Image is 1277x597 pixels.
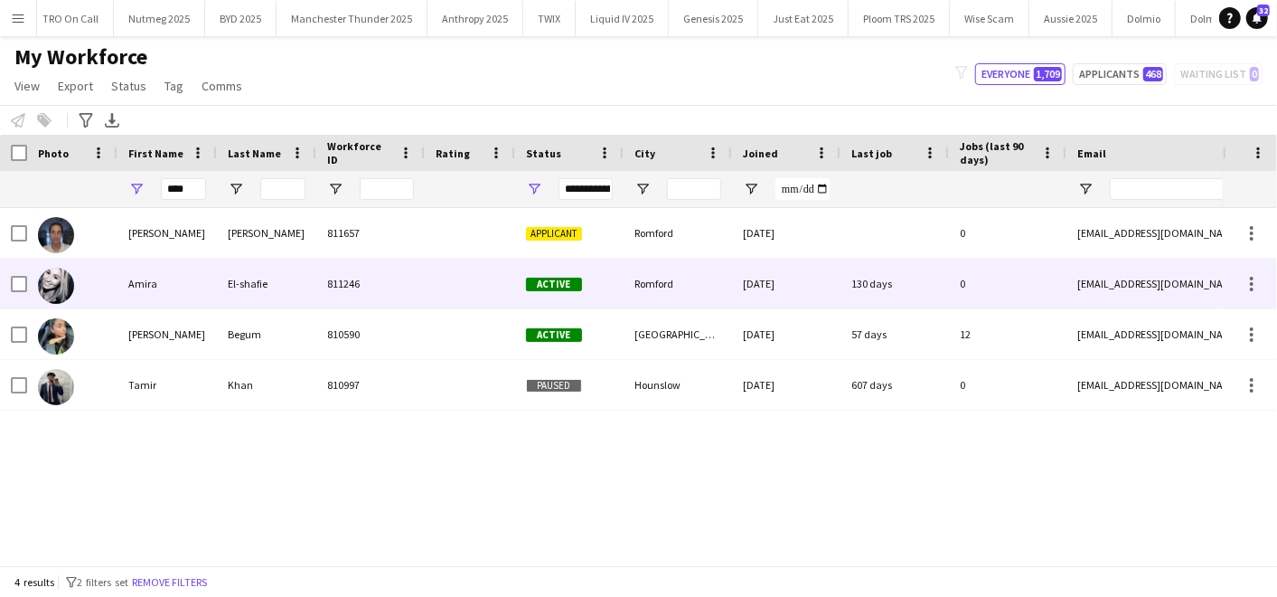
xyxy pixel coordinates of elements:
[851,147,892,160] span: Last job
[38,268,74,304] img: Amira El-shafie
[1077,181,1094,197] button: Open Filter Menu
[840,360,949,410] div: 607 days
[194,74,249,98] a: Comms
[624,309,732,359] div: [GEOGRAPHIC_DATA]
[38,147,69,160] span: Photo
[1073,63,1167,85] button: Applicants468
[7,74,47,98] a: View
[1246,7,1268,29] a: 32
[260,178,305,200] input: Last Name Filter Input
[949,259,1066,308] div: 0
[1034,67,1062,81] span: 1,709
[758,1,849,36] button: Just Eat 2025
[1143,67,1163,81] span: 468
[38,318,74,355] img: Samira Begum
[77,575,128,589] span: 2 filters set
[634,181,651,197] button: Open Filter Menu
[624,259,732,308] div: Romford
[217,309,316,359] div: Begum
[51,74,100,98] a: Export
[526,328,582,342] span: Active
[128,147,183,160] span: First Name
[277,1,427,36] button: Manchester Thunder 2025
[1077,147,1106,160] span: Email
[28,1,114,36] button: TRO On Call
[360,178,414,200] input: Workforce ID Filter Input
[840,309,949,359] div: 57 days
[732,360,840,410] div: [DATE]
[526,227,582,241] span: Applicant
[667,178,721,200] input: City Filter Input
[624,360,732,410] div: Hounslow
[205,1,277,36] button: BYD 2025
[75,109,97,131] app-action-btn: Advanced filters
[427,1,523,36] button: Anthropy 2025
[316,208,425,258] div: 811657
[634,147,655,160] span: City
[117,208,217,258] div: [PERSON_NAME]
[743,147,778,160] span: Joined
[849,1,950,36] button: Ploom TRS 2025
[950,1,1029,36] button: Wise Scam
[743,181,759,197] button: Open Filter Menu
[14,43,147,71] span: My Workforce
[217,208,316,258] div: [PERSON_NAME]
[732,259,840,308] div: [DATE]
[526,147,561,160] span: Status
[526,379,582,393] span: Paused
[949,208,1066,258] div: 0
[161,178,206,200] input: First Name Filter Input
[228,181,244,197] button: Open Filter Menu
[775,178,830,200] input: Joined Filter Input
[217,360,316,410] div: Khan
[1113,1,1176,36] button: Dolmio
[104,74,154,98] a: Status
[840,259,949,308] div: 130 days
[117,360,217,410] div: Tamir
[202,78,242,94] span: Comms
[523,1,576,36] button: TWIX
[732,208,840,258] div: [DATE]
[732,309,840,359] div: [DATE]
[111,78,146,94] span: Status
[128,573,211,592] button: Remove filters
[14,78,40,94] span: View
[228,147,281,160] span: Last Name
[157,74,191,98] a: Tag
[327,181,343,197] button: Open Filter Menu
[316,309,425,359] div: 810590
[164,78,183,94] span: Tag
[38,217,74,253] img: Amir Mohammad
[1029,1,1113,36] button: Aussie 2025
[436,147,470,160] span: Rating
[526,181,542,197] button: Open Filter Menu
[1257,5,1270,16] span: 32
[38,369,74,405] img: Tamir Khan
[316,360,425,410] div: 810997
[128,181,145,197] button: Open Filter Menu
[576,1,669,36] button: Liquid IV 2025
[975,63,1066,85] button: Everyone1,709
[624,208,732,258] div: Romford
[117,309,217,359] div: [PERSON_NAME]
[949,309,1066,359] div: 12
[327,139,392,166] span: Workforce ID
[58,78,93,94] span: Export
[316,259,425,308] div: 811246
[117,259,217,308] div: Amira
[960,139,1034,166] span: Jobs (last 90 days)
[217,259,316,308] div: El-shafie
[1176,1,1263,36] button: Dolmio 2025
[101,109,123,131] app-action-btn: Export XLSX
[114,1,205,36] button: Nutmeg 2025
[949,360,1066,410] div: 0
[669,1,758,36] button: Genesis 2025
[526,278,582,291] span: Active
